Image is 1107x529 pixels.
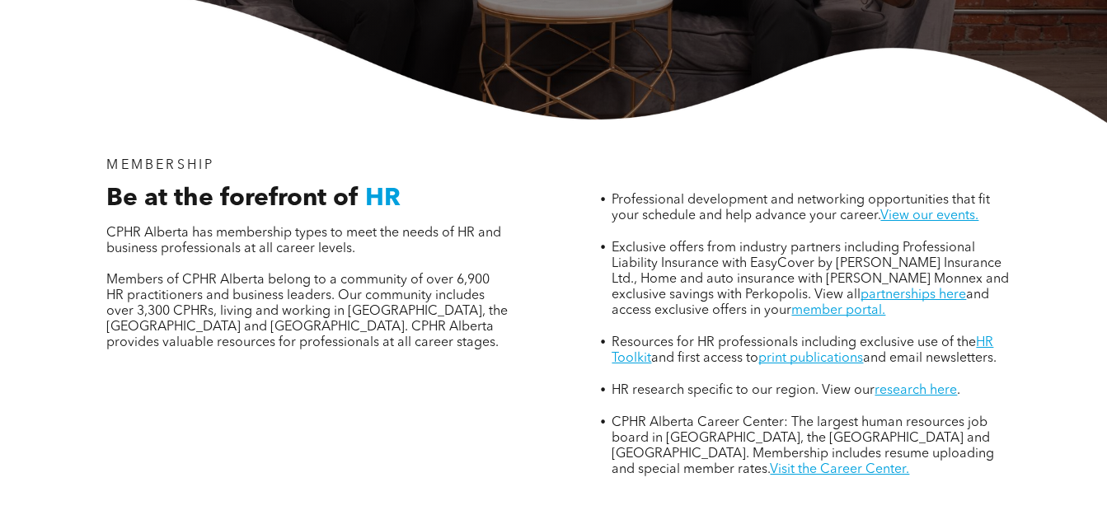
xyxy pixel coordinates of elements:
span: Be at the forefront of [106,186,359,211]
span: CPHR Alberta has membership types to meet the needs of HR and business professionals at all caree... [106,227,501,255]
span: Professional development and networking opportunities that fit your schedule and help advance you... [612,194,990,222]
span: Exclusive offers from industry partners including Professional Liability Insurance with EasyCover... [612,241,1009,302]
span: Members of CPHR Alberta belong to a community of over 6,900 HR practitioners and business leaders... [106,274,508,349]
span: Resources for HR professionals including exclusive use of the [612,336,976,349]
span: HR [365,186,401,211]
span: MEMBERSHIP [106,159,214,172]
a: member portal. [791,304,885,317]
a: print publications [758,352,863,365]
a: research here [875,384,957,397]
a: View our events. [880,209,978,222]
a: partnerships here [861,288,966,302]
span: HR research specific to our region. View our [612,384,875,397]
span: and first access to [651,352,758,365]
a: Visit the Career Center. [770,463,909,476]
span: CPHR Alberta Career Center: The largest human resources job board in [GEOGRAPHIC_DATA], the [GEOG... [612,416,994,476]
span: and email newsletters. [863,352,997,365]
span: . [957,384,960,397]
